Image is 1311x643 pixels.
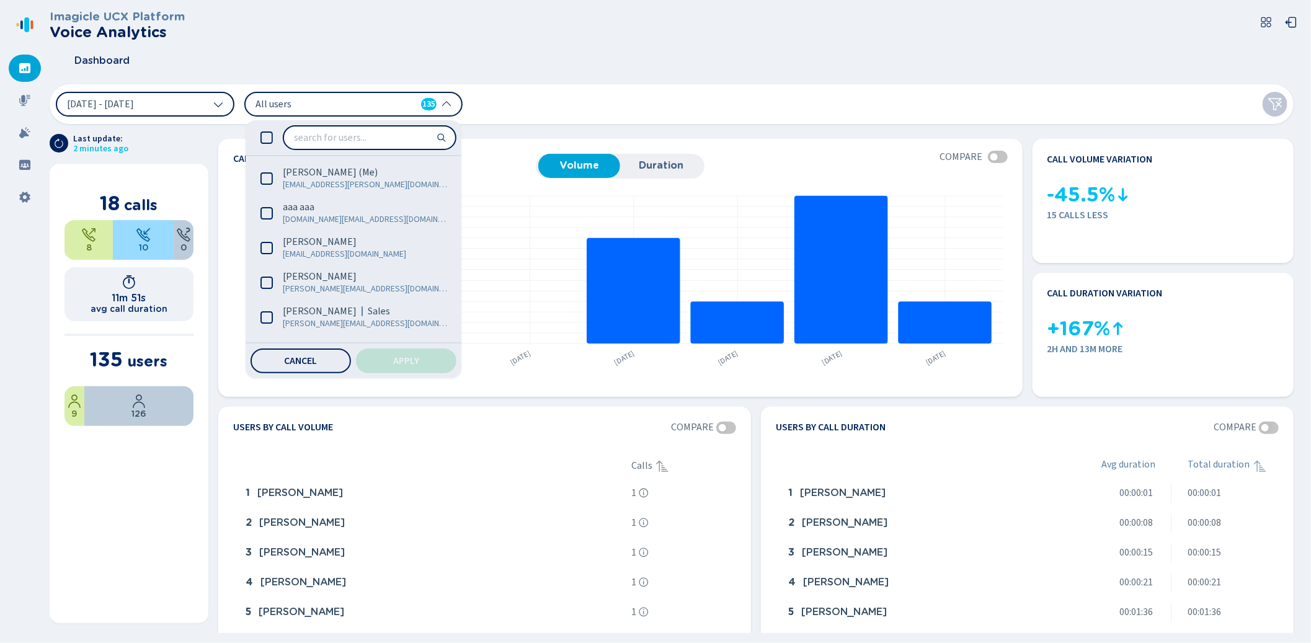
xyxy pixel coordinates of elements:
button: Apply [356,348,456,373]
span: [PERSON_NAME] [283,270,357,283]
h2: Voice Analytics [50,24,185,41]
span: [EMAIL_ADDRESS][PERSON_NAME][DOMAIN_NAME] [283,179,448,191]
span: [PERSON_NAME][EMAIL_ADDRESS][DOMAIN_NAME] [283,283,448,295]
span: All users [256,97,398,111]
svg: box-arrow-left [1285,16,1297,29]
h3: Imagicle UCX Platform [50,10,185,24]
span: Dashboard [74,55,130,66]
svg: search [437,133,447,143]
button: Clear filters [1263,92,1287,117]
button: [DATE] - [DATE] [56,92,234,117]
svg: mic-fill [19,94,31,107]
div: Alarms [9,119,41,146]
div: Recordings [9,87,41,114]
svg: chevron-up [442,99,451,109]
div: Settings [9,184,41,211]
span: [PERSON_NAME] [283,236,357,248]
svg: dashboard-filled [19,62,31,74]
span: [PERSON_NAME][EMAIL_ADDRESS][DOMAIN_NAME] [283,317,448,330]
span: [PERSON_NAME] (Me) [283,166,378,179]
span: [PERSON_NAME] [283,305,357,317]
svg: funnel-disabled [1268,97,1282,112]
svg: groups-filled [19,159,31,171]
svg: alarm-filled [19,126,31,139]
span: [DOMAIN_NAME][EMAIL_ADDRESS][DOMAIN_NAME] [283,213,447,226]
span: Sales [368,305,390,317]
span: [DATE] - [DATE] [67,99,134,109]
span: 135 [422,98,435,110]
span: Apply [393,356,419,366]
div: Groups [9,151,41,179]
svg: chevron-down [213,99,223,109]
span: Cancel [285,356,318,366]
button: Cancel [251,348,351,373]
input: search for users... [284,126,455,149]
span: [EMAIL_ADDRESS][DOMAIN_NAME] [283,248,430,260]
span: aaa aaa [283,201,314,213]
div: Dashboard [9,55,41,82]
